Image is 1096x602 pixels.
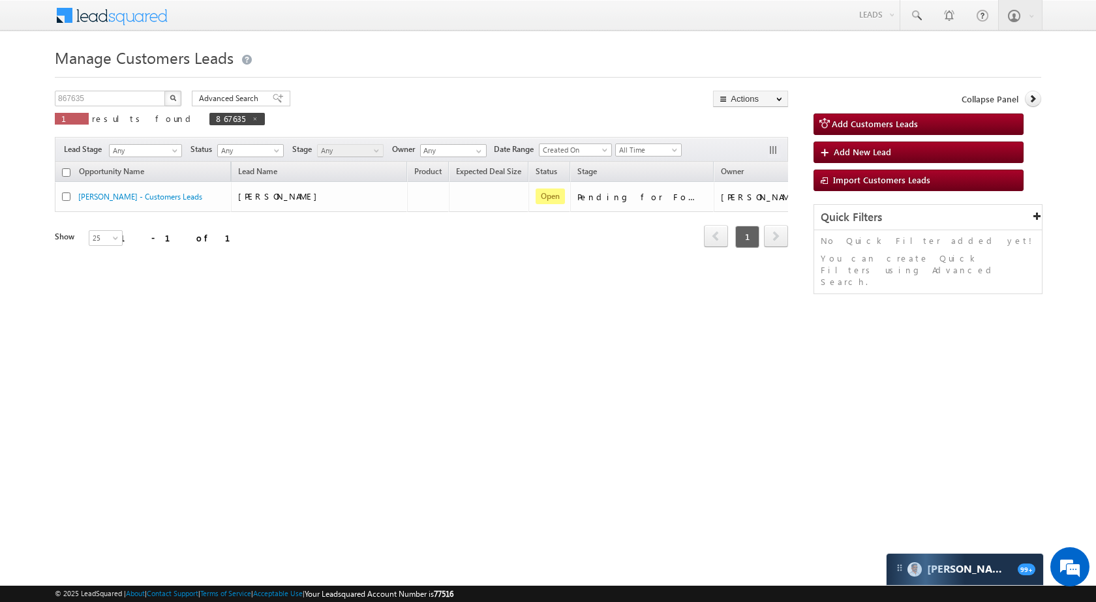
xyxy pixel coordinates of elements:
span: 99+ [1018,564,1035,575]
p: No Quick Filter added yet! [821,235,1035,247]
span: prev [704,225,728,247]
span: 77516 [434,589,453,599]
span: next [764,225,788,247]
span: Collapse Panel [962,93,1018,105]
span: Date Range [494,143,539,155]
input: Check all records [62,168,70,177]
a: Any [317,144,384,157]
a: Terms of Service [200,589,251,597]
a: Contact Support [147,589,198,597]
span: Product [414,166,442,176]
div: [PERSON_NAME] [721,191,806,203]
div: Quick Filters [814,205,1042,230]
a: Opportunity Name [72,164,151,181]
span: Created On [540,144,607,156]
span: Any [218,145,280,157]
span: Add New Lead [834,146,891,157]
a: Acceptable Use [253,589,303,597]
span: All Time [616,144,678,156]
a: All Time [615,143,682,157]
a: Stage [571,164,603,181]
span: Import Customers Leads [833,174,930,185]
a: [PERSON_NAME] - Customers Leads [78,192,202,202]
span: Advanced Search [199,93,262,104]
span: Stage [577,166,597,176]
img: Search [170,95,176,101]
button: Actions [713,91,788,107]
span: [PERSON_NAME] [238,190,324,202]
span: Lead Stage [64,143,107,155]
a: Expected Deal Size [449,164,528,181]
span: Any [318,145,380,157]
img: carter-drag [894,563,905,573]
a: Show All Items [469,145,485,158]
span: Owner [721,166,744,176]
span: Any [110,145,177,157]
a: prev [704,226,728,247]
div: 1 - 1 of 1 [120,230,246,245]
span: Your Leadsquared Account Number is [305,589,453,599]
span: 867635 [216,113,245,124]
span: 25 [89,232,124,244]
span: Stage [292,143,317,155]
p: You can create Quick Filters using Advanced Search. [821,252,1035,288]
a: Status [529,164,564,181]
span: Lead Name [232,164,284,181]
a: Any [217,144,284,157]
span: results found [92,113,196,124]
a: About [126,589,145,597]
span: Add Customers Leads [832,118,918,129]
span: Open [536,188,565,204]
span: Status [190,143,217,155]
span: Opportunity Name [79,166,144,176]
div: Pending for Follow-Up [577,191,708,203]
div: Show [55,231,78,243]
span: Manage Customers Leads [55,47,234,68]
a: Any [109,144,182,157]
a: Created On [539,143,612,157]
a: next [764,226,788,247]
span: 1 [61,113,82,124]
input: Type to Search [420,144,487,157]
span: Owner [392,143,420,155]
span: © 2025 LeadSquared | | | | | [55,588,453,600]
span: 1 [735,226,759,248]
a: 25 [89,230,123,246]
span: Expected Deal Size [456,166,521,176]
div: carter-dragCarter[PERSON_NAME]99+ [886,553,1044,586]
